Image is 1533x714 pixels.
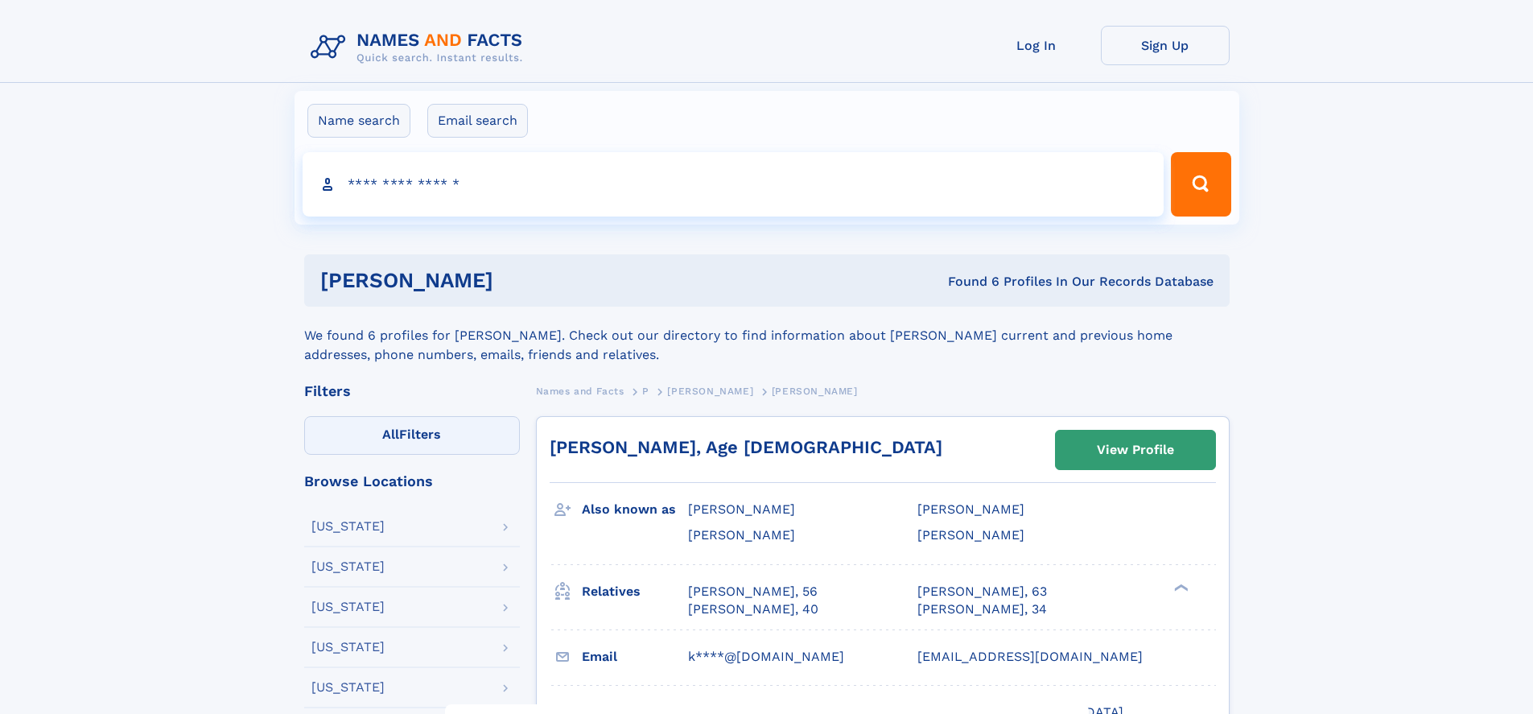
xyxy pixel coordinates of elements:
[720,273,1214,291] div: Found 6 Profiles In Our Records Database
[582,496,688,523] h3: Also known as
[307,104,410,138] label: Name search
[917,649,1143,664] span: [EMAIL_ADDRESS][DOMAIN_NAME]
[304,26,536,69] img: Logo Names and Facts
[311,560,385,573] div: [US_STATE]
[688,601,818,618] a: [PERSON_NAME], 40
[382,427,399,442] span: All
[304,474,520,489] div: Browse Locations
[550,437,942,457] a: [PERSON_NAME], Age [DEMOGRAPHIC_DATA]
[304,416,520,455] label: Filters
[303,152,1164,217] input: search input
[917,501,1024,517] span: [PERSON_NAME]
[917,527,1024,543] span: [PERSON_NAME]
[642,381,649,401] a: P
[688,527,795,543] span: [PERSON_NAME]
[667,381,753,401] a: [PERSON_NAME]
[917,583,1047,601] a: [PERSON_NAME], 63
[1101,26,1230,65] a: Sign Up
[917,601,1047,618] a: [PERSON_NAME], 34
[311,520,385,533] div: [US_STATE]
[688,583,818,601] a: [PERSON_NAME], 56
[427,104,528,138] label: Email search
[582,578,688,605] h3: Relatives
[1056,431,1215,469] a: View Profile
[304,307,1230,365] div: We found 6 profiles for [PERSON_NAME]. Check out our directory to find information about [PERSON_...
[1171,152,1230,217] button: Search Button
[772,386,858,397] span: [PERSON_NAME]
[320,270,721,291] h1: [PERSON_NAME]
[582,643,688,671] h3: Email
[311,681,385,694] div: [US_STATE]
[311,641,385,654] div: [US_STATE]
[536,381,624,401] a: Names and Facts
[1097,431,1174,468] div: View Profile
[972,26,1101,65] a: Log In
[304,384,520,398] div: Filters
[642,386,649,397] span: P
[311,601,385,613] div: [US_STATE]
[1170,582,1189,592] div: ❯
[667,386,753,397] span: [PERSON_NAME]
[688,501,795,517] span: [PERSON_NAME]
